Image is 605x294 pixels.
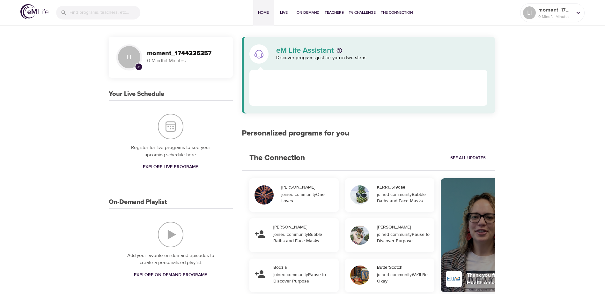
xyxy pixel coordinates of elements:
[276,47,334,54] p: eM Life Assistant
[281,192,325,204] strong: One Loves
[131,269,210,281] a: Explore On-Demand Programs
[377,272,430,284] div: joined community
[122,252,220,267] p: Add your favorite on-demand episodes to create a personalized playlist.
[20,4,48,19] img: logo
[147,57,225,65] p: 0 Mindful Minutes
[158,114,183,139] img: Your Live Schedule
[276,54,488,62] p: Discover programs just for you in two steps
[122,144,220,159] p: Register for live programs to see your upcoming schedule here.
[242,129,495,138] h2: Personalized programs for you
[140,161,201,173] a: Explore Live Programs
[273,272,326,284] strong: Pause to Discover Purpose
[109,90,164,98] h3: Your Live Schedule
[297,9,320,16] span: On-Demand
[276,9,291,16] span: Live
[143,163,198,171] span: Explore Live Programs
[158,222,183,247] img: On-Demand Playlist
[449,153,487,163] a: See All Updates
[377,191,430,204] div: joined community
[467,272,525,286] div: Thank you from Mental Health America.
[147,50,225,57] h3: moment_1744235357
[538,14,572,19] p: 0 Mindful Minutes
[109,198,167,206] h3: On-Demand Playlist
[134,271,207,279] span: Explore On-Demand Programs
[381,9,413,16] span: The Connection
[377,224,432,230] div: [PERSON_NAME]
[538,6,572,14] p: moment_1744235357
[377,232,430,244] strong: Pause to Discover Purpose
[256,9,271,16] span: Home
[70,6,140,19] input: Find programs, teachers, etc...
[377,231,430,244] div: joined community
[523,6,536,19] div: LI
[116,44,142,70] div: LI
[254,49,264,59] img: eM Life Assistant
[450,154,486,162] span: See All Updates
[273,264,336,271] div: Bodzia
[273,224,336,230] div: [PERSON_NAME]
[281,184,336,190] div: [PERSON_NAME]
[281,191,335,204] div: joined community
[377,192,426,204] strong: Bubble Baths and Face Masks
[273,232,322,244] strong: Bubble Baths and Face Masks
[273,272,335,284] div: joined community
[377,272,428,284] strong: We’ll Be Okay
[377,264,432,271] div: ButterScotch
[325,9,344,16] span: Teachers
[273,231,335,244] div: joined community
[377,184,432,190] div: KERRI_519dae
[242,146,313,170] h2: The Connection
[349,9,376,16] span: 1% Challenge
